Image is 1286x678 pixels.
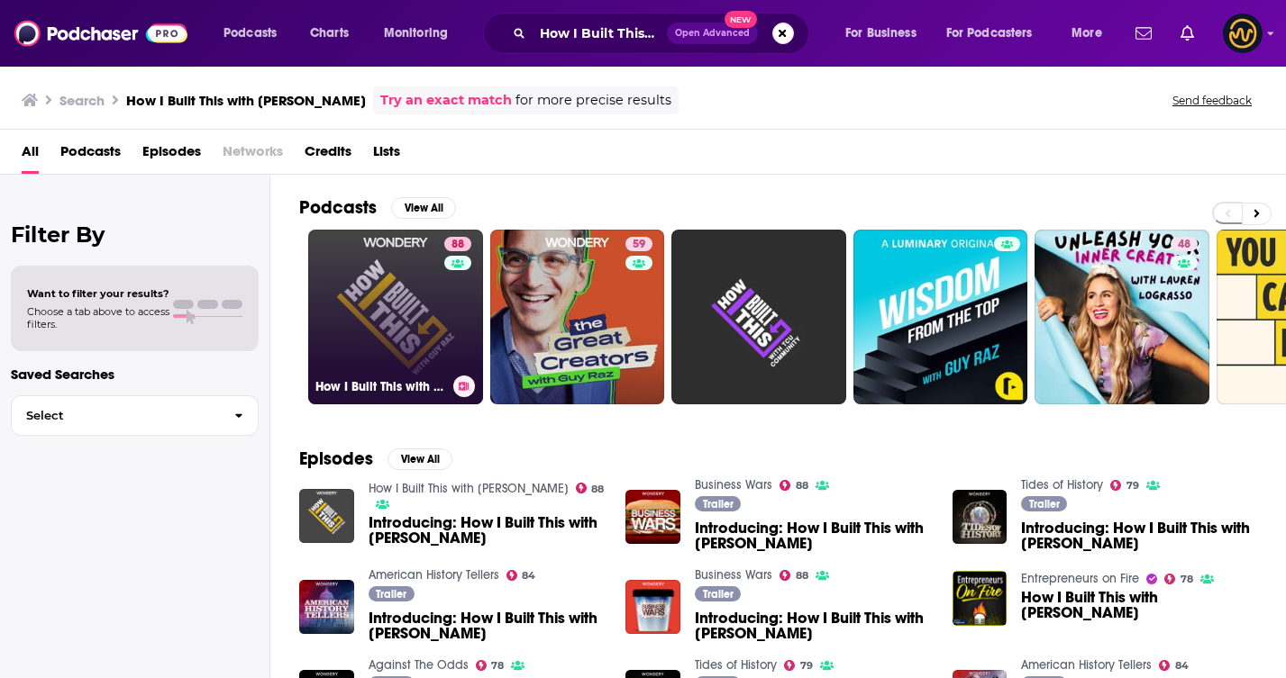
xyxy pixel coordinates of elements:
[380,90,512,111] a: Try an exact match
[1128,18,1159,49] a: Show notifications dropdown
[1072,21,1102,46] span: More
[695,610,931,641] a: Introducing: How I Built This with Guy Raz
[369,515,605,546] a: Introducing: How I Built This with Guy Raz
[625,580,680,635] img: Introducing: How I Built This with Guy Raz
[1021,477,1103,493] a: Tides of History
[369,567,499,583] a: American History Tellers
[1178,236,1190,254] span: 48
[953,490,1008,545] img: Introducing: How I Built This with Guy Raz
[223,21,277,46] span: Podcasts
[1175,662,1189,670] span: 84
[384,21,448,46] span: Monitoring
[1110,480,1139,491] a: 79
[211,19,300,48] button: open menu
[12,410,220,421] span: Select
[625,237,652,251] a: 59
[1029,499,1060,510] span: Trailer
[1021,590,1257,620] a: How I Built This with Guy Raz
[953,571,1008,626] img: How I Built This with Guy Raz
[11,366,259,383] p: Saved Searches
[299,447,373,470] h2: Episodes
[935,19,1059,48] button: open menu
[299,447,452,470] a: EpisodesView All
[1059,19,1125,48] button: open menu
[1223,14,1263,53] button: Show profile menu
[675,29,750,38] span: Open Advanced
[376,589,406,600] span: Trailer
[591,485,604,493] span: 88
[476,660,505,671] a: 78
[946,21,1033,46] span: For Podcasters
[1171,237,1198,251] a: 48
[1223,14,1263,53] img: User Profile
[126,92,366,109] h3: How I Built This with [PERSON_NAME]
[1223,14,1263,53] span: Logged in as LowerStreet
[533,19,667,48] input: Search podcasts, credits, & more...
[369,481,569,496] a: How I Built This with Guy Raz
[780,480,808,491] a: 88
[695,520,931,551] span: Introducing: How I Built This with [PERSON_NAME]
[703,589,734,600] span: Trailer
[299,196,456,219] a: PodcastsView All
[223,137,283,174] span: Networks
[315,379,446,394] h3: How I Built This with [PERSON_NAME]
[22,137,39,174] a: All
[310,21,349,46] span: Charts
[506,570,536,581] a: 84
[391,197,456,219] button: View All
[800,662,813,670] span: 79
[1021,520,1257,551] span: Introducing: How I Built This with [PERSON_NAME]
[1167,93,1257,108] button: Send feedback
[371,19,471,48] button: open menu
[299,580,354,635] img: Introducing: How I Built This with Guy Raz
[11,221,259,248] h2: Filter By
[388,448,452,470] button: View All
[1021,520,1257,551] a: Introducing: How I Built This with Guy Raz
[14,16,187,50] img: Podchaser - Follow, Share and Rate Podcasts
[1159,660,1189,671] a: 84
[845,21,917,46] span: For Business
[369,515,605,546] span: Introducing: How I Built This with [PERSON_NAME]
[1181,575,1193,583] span: 78
[60,137,121,174] a: Podcasts
[444,237,471,251] a: 88
[500,13,826,54] div: Search podcasts, credits, & more...
[625,490,680,545] img: Introducing: How I Built This with Guy Raz
[373,137,400,174] a: Lists
[369,610,605,641] span: Introducing: How I Built This with [PERSON_NAME]
[515,90,671,111] span: for more precise results
[695,657,777,673] a: Tides of History
[695,610,931,641] span: Introducing: How I Built This with [PERSON_NAME]
[1035,230,1209,404] a: 48
[796,482,808,490] span: 88
[305,137,351,174] span: Credits
[796,572,808,580] span: 88
[1173,18,1201,49] a: Show notifications dropdown
[11,395,259,436] button: Select
[1164,574,1193,584] a: 78
[298,19,360,48] a: Charts
[695,477,772,493] a: Business Wars
[59,92,105,109] h3: Search
[299,489,354,544] img: Introducing: How I Built This with Guy Raz
[308,230,483,404] a: 88How I Built This with [PERSON_NAME]
[491,662,504,670] span: 78
[833,19,939,48] button: open menu
[490,230,665,404] a: 59
[522,572,535,580] span: 84
[784,660,813,671] a: 79
[1126,482,1139,490] span: 79
[369,657,469,673] a: Against The Odds
[451,236,464,254] span: 88
[142,137,201,174] a: Episodes
[725,11,757,28] span: New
